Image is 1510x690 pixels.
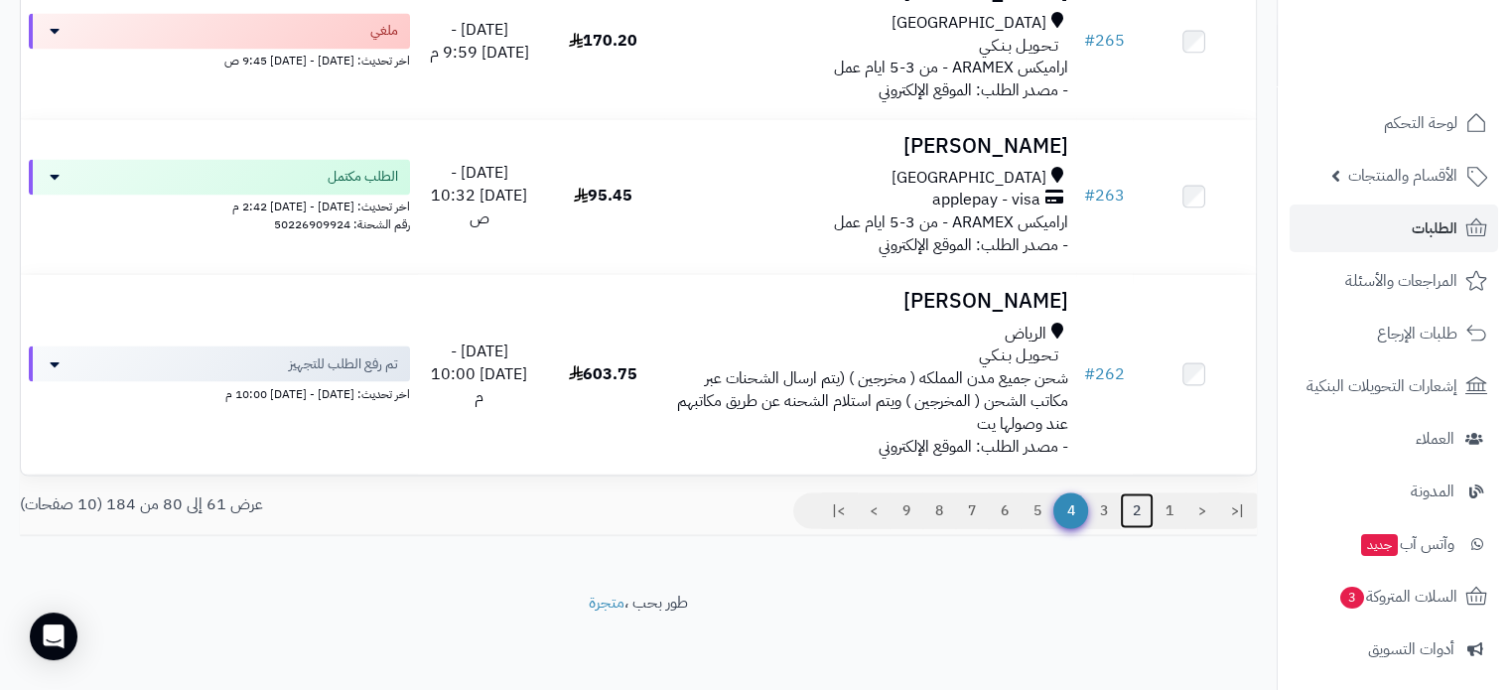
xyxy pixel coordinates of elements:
a: إشعارات التحويلات البنكية [1290,362,1498,410]
span: [DATE] - [DATE] 10:00 م [431,339,527,408]
h3: [PERSON_NAME] [672,135,1067,158]
span: [DATE] - [DATE] 9:59 م [430,18,529,65]
span: إشعارات التحويلات البنكية [1306,372,1457,400]
span: # [1084,29,1095,53]
span: [DATE] - [DATE] 10:32 ص [431,161,527,230]
span: 95.45 [574,184,632,207]
span: أدوات التسويق [1368,635,1454,663]
span: [GEOGRAPHIC_DATA] [892,12,1046,35]
span: 3 [1340,587,1364,609]
td: - مصدر الطلب: الموقع الإلكتروني [664,274,1075,474]
span: المراجعات والأسئلة [1345,267,1457,295]
a: #263 [1084,184,1125,207]
span: تم رفع الطلب للتجهيز [289,353,398,373]
span: طلبات الإرجاع [1377,320,1457,347]
span: وآتس آب [1359,530,1454,558]
span: شحن جميع مدن المملكه ( مخرجين ) (يتم ارسال الشحنات عبر مكاتب الشحن ( المخرجين ) ويتم استلام الشحن... [677,365,1068,435]
a: #262 [1084,361,1125,385]
span: # [1084,184,1095,207]
span: رقم الشحنة: 50226909924 [274,215,410,233]
div: Open Intercom Messenger [30,613,77,660]
span: ملغي [370,21,398,41]
div: اخر تحديث: [DATE] - [DATE] 2:42 م [29,195,410,215]
a: 5 [1021,492,1054,528]
a: المراجعات والأسئلة [1290,257,1498,305]
span: # [1084,361,1095,385]
span: الرياض [1005,322,1046,345]
a: الطلبات [1290,205,1498,252]
span: المدونة [1411,478,1454,505]
span: جديد [1361,534,1398,556]
span: الطلبات [1412,214,1457,242]
a: |< [1218,492,1257,528]
span: تـحـويـل بـنـكـي [979,344,1058,366]
a: 8 [922,492,956,528]
img: logo-2.png [1375,53,1491,94]
a: 7 [955,492,989,528]
a: < [1185,492,1219,528]
a: #265 [1084,29,1125,53]
a: العملاء [1290,415,1498,463]
a: 9 [890,492,923,528]
div: عرض 61 إلى 80 من 184 (10 صفحات) [5,492,638,515]
span: لوحة التحكم [1384,109,1457,137]
a: 1 [1153,492,1186,528]
a: أدوات التسويق [1290,625,1498,673]
a: السلات المتروكة3 [1290,573,1498,621]
span: السلات المتروكة [1338,583,1457,611]
a: متجرة [589,590,624,614]
span: العملاء [1416,425,1454,453]
a: 3 [1087,492,1121,528]
span: تـحـويـل بـنـكـي [979,35,1058,58]
a: > [857,492,891,528]
td: - مصدر الطلب: الموقع الإلكتروني [664,119,1075,273]
a: 6 [988,492,1022,528]
span: اراميكس ARAMEX - من 3-5 ايام عمل [834,56,1068,79]
div: اخر تحديث: [DATE] - [DATE] 10:00 م [29,381,410,402]
a: >| [819,492,858,528]
span: الأقسام والمنتجات [1348,162,1457,190]
div: اخر تحديث: [DATE] - [DATE] 9:45 ص [29,49,410,69]
h3: [PERSON_NAME] [672,290,1067,313]
a: وآتس آبجديد [1290,520,1498,568]
a: لوحة التحكم [1290,99,1498,147]
a: 2 [1120,492,1154,528]
a: طلبات الإرجاع [1290,310,1498,357]
span: 603.75 [569,361,637,385]
span: 170.20 [569,29,637,53]
span: 4 [1053,492,1088,528]
span: الطلب مكتمل [328,167,398,187]
a: المدونة [1290,468,1498,515]
span: applepay - visa [932,189,1040,211]
span: [GEOGRAPHIC_DATA] [892,167,1046,190]
span: اراميكس ARAMEX - من 3-5 ايام عمل [834,210,1068,234]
